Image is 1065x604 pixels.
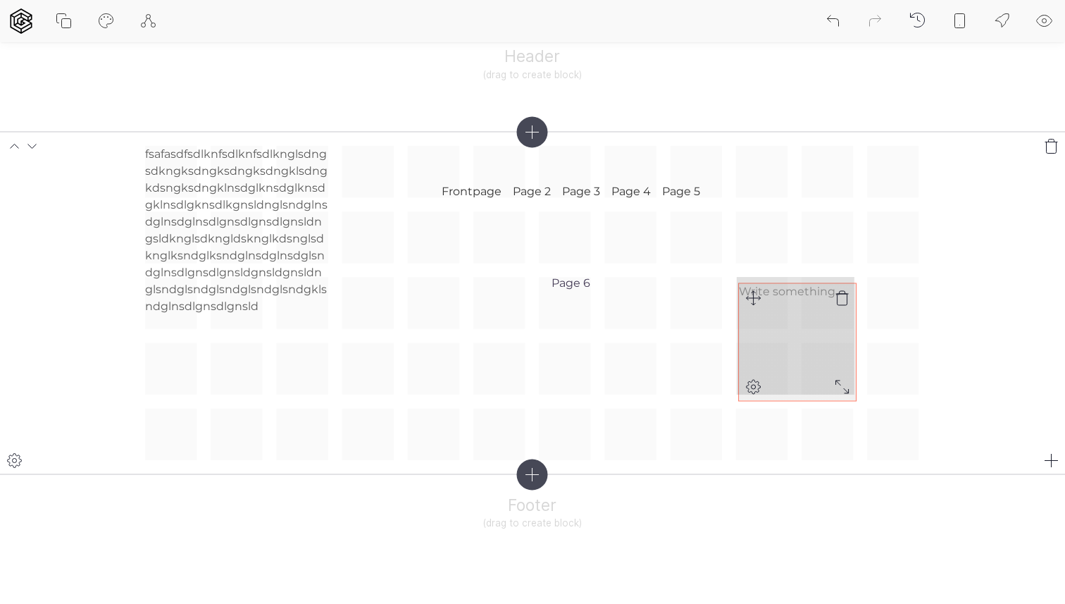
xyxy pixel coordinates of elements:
a: Page 4 [611,179,651,204]
div: Resize block [828,373,856,401]
div: Delete section [1037,132,1065,160]
div: Block settings [739,373,767,401]
div: Backups [909,11,926,31]
div: Delete block [828,283,856,312]
p: fsafasdfsdlknfsdlknfsdlknglsdngsdkngksdngksdngksdngklsdngkdsngksdngklnsdglknsdglknsdgklnsdlgknsdl... [145,146,328,315]
div: Move down [18,132,46,160]
div: Add block [1037,446,1065,474]
a: Frontpage [442,179,502,204]
a: Page 2 [513,179,551,204]
a: Page 6 [552,271,590,295]
a: Page 5 [662,179,700,204]
a: Page 3 [562,179,600,204]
